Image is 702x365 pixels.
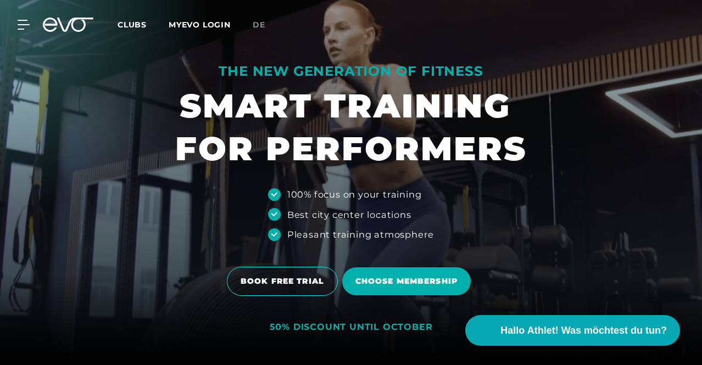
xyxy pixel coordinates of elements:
span: BOOK FREE TRIAL [241,276,324,287]
a: BOOK FREE TRIAL [227,259,342,304]
span: Hallo Athlet! Was möchtest du tun? [500,323,667,338]
div: 50% DISCOUNT UNTIL OCTOBER [270,322,433,333]
span: Choose membership [355,276,458,287]
a: de [253,19,278,31]
div: 100% focus on your training [287,188,422,201]
a: Choose membership [342,259,475,304]
span: Clubs [118,20,147,30]
a: MYEVO LOGIN [169,20,231,30]
span: de [253,20,265,30]
div: Best city center locations [287,208,411,221]
div: THE NEW GENERATION OF FITNESS [175,63,527,80]
h1: SMART TRAINING FOR PERFORMERS [175,85,527,170]
a: Clubs [118,19,169,30]
div: Pleasant training atmosphere [287,228,434,241]
button: Hallo Athlet! Was möchtest du tun? [465,315,680,346]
